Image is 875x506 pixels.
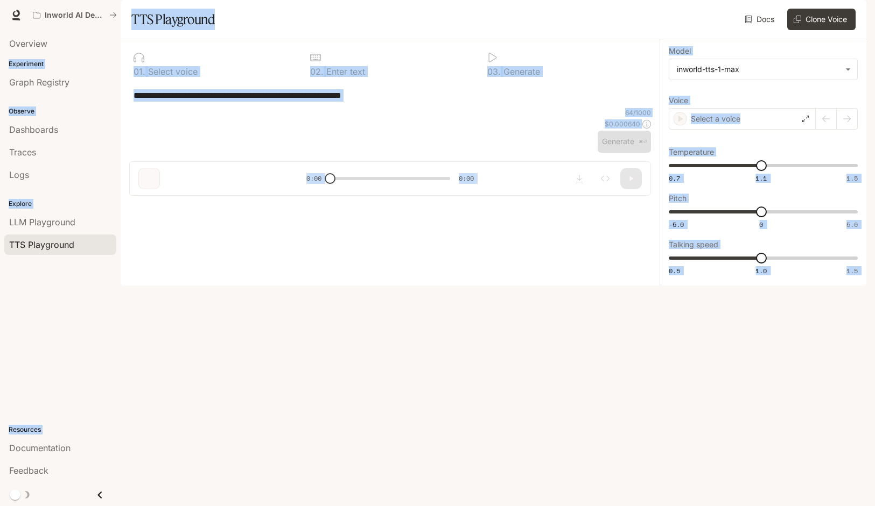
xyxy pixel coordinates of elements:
[669,241,718,248] p: Talking speed
[487,67,501,76] p: 0 3 .
[134,67,145,76] p: 0 1 .
[669,195,687,202] p: Pitch
[669,47,691,55] p: Model
[691,113,740,124] p: Select a voice
[755,174,767,183] span: 1.1
[669,174,680,183] span: 0.7
[324,67,365,76] p: Enter text
[846,266,858,275] span: 1.5
[669,220,684,229] span: -5.0
[787,9,856,30] button: Clone Voice
[625,108,651,117] p: 64 / 1000
[846,174,858,183] span: 1.5
[145,67,198,76] p: Select voice
[501,67,540,76] p: Generate
[759,220,763,229] span: 0
[45,11,105,20] p: Inworld AI Demos
[743,9,779,30] a: Docs
[669,148,714,156] p: Temperature
[677,64,840,75] div: inworld-tts-1-max
[131,9,215,30] h1: TTS Playground
[755,266,767,275] span: 1.0
[846,220,858,229] span: 5.0
[28,4,122,26] button: All workspaces
[669,59,857,80] div: inworld-tts-1-max
[669,266,680,275] span: 0.5
[669,97,688,104] p: Voice
[605,119,640,129] p: $ 0.000640
[310,67,324,76] p: 0 2 .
